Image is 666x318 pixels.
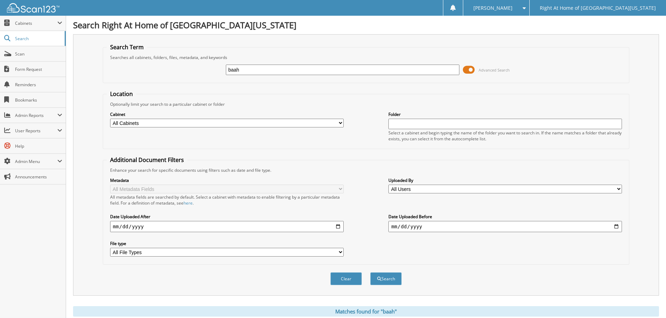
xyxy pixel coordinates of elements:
[479,67,510,73] span: Advanced Search
[110,214,344,220] label: Date Uploaded After
[110,241,344,246] label: File type
[110,221,344,232] input: start
[15,174,62,180] span: Announcements
[110,194,344,206] div: All metadata fields are searched by default. Select a cabinet with metadata to enable filtering b...
[184,200,193,206] a: here
[110,111,344,117] label: Cabinet
[540,6,656,10] span: Right At Home of [GEOGRAPHIC_DATA][US_STATE]
[107,90,136,98] legend: Location
[107,167,625,173] div: Enhance your search for specific documents using filters such as date and file type.
[15,51,62,57] span: Scan
[15,66,62,72] span: Form Request
[388,177,622,183] label: Uploaded By
[330,272,362,285] button: Clear
[15,82,62,88] span: Reminders
[15,128,57,134] span: User Reports
[15,97,62,103] span: Bookmarks
[107,43,147,51] legend: Search Term
[7,3,59,13] img: scan123-logo-white.svg
[15,112,57,118] span: Admin Reports
[107,101,625,107] div: Optionally limit your search to a particular cabinet or folder
[15,143,62,149] span: Help
[370,272,402,285] button: Search
[15,20,57,26] span: Cabinets
[388,111,622,117] label: Folder
[15,36,61,42] span: Search
[388,214,622,220] label: Date Uploaded Before
[15,158,57,164] span: Admin Menu
[107,54,625,60] div: Searches all cabinets, folders, files, metadata, and keywords
[388,221,622,232] input: end
[73,19,659,31] h1: Search Right At Home of [GEOGRAPHIC_DATA][US_STATE]
[388,130,622,142] div: Select a cabinet and begin typing the name of the folder you want to search in. If the name match...
[473,6,513,10] span: [PERSON_NAME]
[73,306,659,317] div: Matches found for "baah"
[110,177,344,183] label: Metadata
[107,156,187,164] legend: Additional Document Filters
